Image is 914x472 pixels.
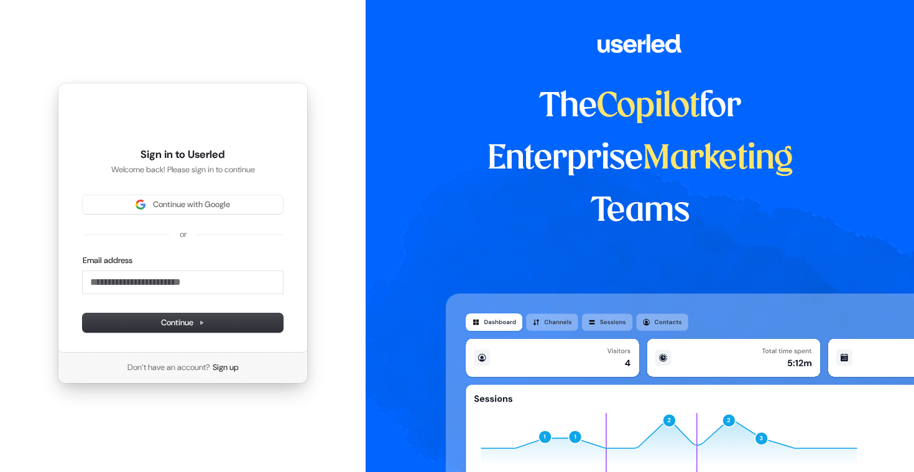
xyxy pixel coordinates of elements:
a: Sign up [213,362,239,373]
span: Copilot [597,91,699,123]
label: Email address [83,255,132,266]
p: or [180,229,187,240]
p: Welcome back! Please sign in to continue [83,164,283,175]
span: Continue [161,317,205,328]
span: Continue with Google [153,199,230,210]
h1: The for Enterprise Teams [446,81,834,238]
span: Marketing [643,143,793,175]
button: Continue [83,313,283,332]
span: Don’t have an account? [127,362,210,373]
h1: Sign in to Userled [83,147,283,162]
button: Sign in with GoogleContinue with Google [83,195,283,214]
img: Sign in with Google [136,200,145,210]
